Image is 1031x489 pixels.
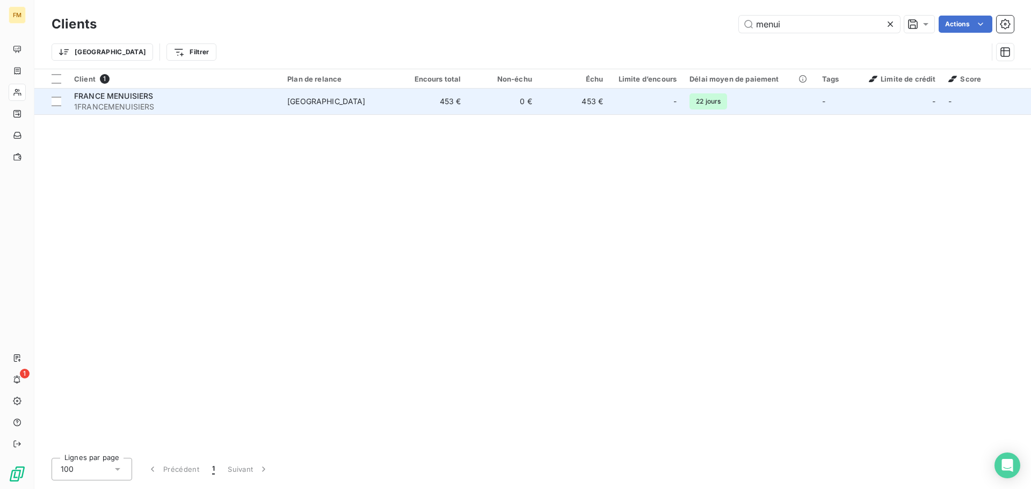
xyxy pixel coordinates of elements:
[74,91,154,100] span: FRANCE MENUISIERS
[52,43,153,61] button: [GEOGRAPHIC_DATA]
[616,75,677,83] div: Limite d’encours
[539,89,609,114] td: 453 €
[287,96,366,107] div: [GEOGRAPHIC_DATA]
[52,14,97,34] h3: Clients
[673,96,677,107] span: -
[545,75,603,83] div: Échu
[141,458,206,480] button: Précédent
[822,75,853,83] div: Tags
[20,369,30,378] span: 1
[468,89,539,114] td: 0 €
[221,458,275,480] button: Suivant
[689,75,809,83] div: Délai moyen de paiement
[9,465,26,483] img: Logo LeanPay
[474,75,532,83] div: Non-échu
[948,75,981,83] span: Score
[403,75,461,83] div: Encours total
[869,75,935,83] span: Limite de crédit
[61,464,74,475] span: 100
[396,89,467,114] td: 453 €
[74,75,96,83] span: Client
[212,464,215,475] span: 1
[822,97,825,106] span: -
[739,16,900,33] input: Rechercher
[9,6,26,24] div: FM
[100,74,110,84] span: 1
[74,101,274,112] span: 1FRANCEMENUISIERS
[166,43,216,61] button: Filtrer
[689,93,727,110] span: 22 jours
[994,452,1020,478] div: Open Intercom Messenger
[939,16,992,33] button: Actions
[932,96,935,107] span: -
[287,75,390,83] div: Plan de relance
[206,458,221,480] button: 1
[948,97,952,106] span: -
